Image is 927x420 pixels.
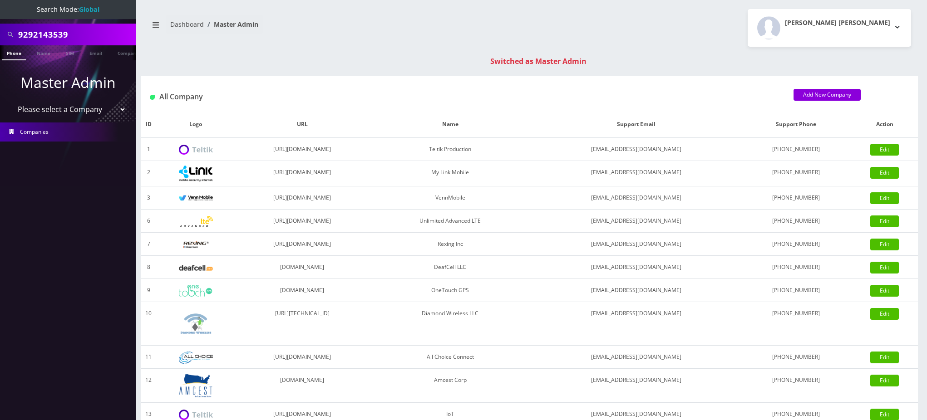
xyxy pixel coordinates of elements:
li: Master Admin [204,20,258,29]
a: Email [85,45,107,59]
td: [URL][DOMAIN_NAME] [235,233,369,256]
span: Companies [20,128,49,136]
img: Rexing Inc [179,240,213,249]
td: OneTouch GPS [369,279,531,302]
a: Edit [870,352,899,363]
img: All Choice Connect [179,352,213,364]
td: [URL][DOMAIN_NAME] [235,186,369,210]
td: Teltik Production [369,138,531,161]
h1: All Company [150,93,780,101]
td: [EMAIL_ADDRESS][DOMAIN_NAME] [531,138,741,161]
img: Unlimited Advanced LTE [179,216,213,227]
a: Dashboard [170,20,204,29]
img: Diamond Wireless LLC [179,307,213,341]
th: Action [852,111,918,138]
a: Edit [870,215,899,227]
td: 1 [141,138,156,161]
td: 12 [141,369,156,403]
a: Edit [870,285,899,297]
td: [PHONE_NUMBER] [741,138,852,161]
td: [PHONE_NUMBER] [741,302,852,346]
td: [PHONE_NUMBER] [741,369,852,403]
td: [PHONE_NUMBER] [741,256,852,279]
td: DeafCell LLC [369,256,531,279]
td: My Link Mobile [369,161,531,186]
strong: Global [79,5,99,14]
td: Unlimited Advanced LTE [369,210,531,233]
td: [URL][DOMAIN_NAME] [235,161,369,186]
td: All Choice Connect [369,346,531,369]
td: 6 [141,210,156,233]
td: 3 [141,186,156,210]
a: Company [113,45,143,59]
td: [EMAIL_ADDRESS][DOMAIN_NAME] [531,161,741,186]
td: [PHONE_NUMBER] [741,161,852,186]
a: Edit [870,192,899,204]
button: [PERSON_NAME] [PERSON_NAME] [748,9,911,47]
td: Rexing Inc [369,233,531,256]
td: 10 [141,302,156,346]
img: Amcest Corp [179,373,213,398]
td: [EMAIL_ADDRESS][DOMAIN_NAME] [531,256,741,279]
a: Edit [870,262,899,273]
th: URL [235,111,369,138]
img: DeafCell LLC [179,265,213,271]
img: My Link Mobile [179,166,213,181]
img: All Company [150,95,155,100]
td: [PHONE_NUMBER] [741,233,852,256]
td: [EMAIL_ADDRESS][DOMAIN_NAME] [531,210,741,233]
a: Edit [870,308,899,320]
img: OneTouch GPS [179,285,213,297]
td: [PHONE_NUMBER] [741,186,852,210]
span: Search Mode: [37,5,99,14]
td: [EMAIL_ADDRESS][DOMAIN_NAME] [531,279,741,302]
h2: [PERSON_NAME] [PERSON_NAME] [785,19,890,27]
td: [PHONE_NUMBER] [741,279,852,302]
th: Support Email [531,111,741,138]
img: IoT [179,410,213,420]
td: Diamond Wireless LLC [369,302,531,346]
input: Search All Companies [18,26,134,43]
td: 2 [141,161,156,186]
td: [PHONE_NUMBER] [741,346,852,369]
td: [DOMAIN_NAME] [235,256,369,279]
td: [EMAIL_ADDRESS][DOMAIN_NAME] [531,302,741,346]
td: VennMobile [369,186,531,210]
td: [URL][TECHNICAL_ID] [235,302,369,346]
th: Support Phone [741,111,852,138]
a: Edit [870,144,899,156]
td: 8 [141,256,156,279]
a: Name [32,45,55,59]
img: Teltik Production [179,145,213,155]
a: SIM [61,45,79,59]
td: [EMAIL_ADDRESS][DOMAIN_NAME] [531,233,741,256]
td: Amcest Corp [369,369,531,403]
img: VennMobile [179,195,213,201]
td: 9 [141,279,156,302]
a: Edit [870,167,899,179]
td: [URL][DOMAIN_NAME] [235,346,369,369]
nav: breadcrumb [148,15,523,41]
td: [URL][DOMAIN_NAME] [235,138,369,161]
div: Switched as Master Admin [150,56,927,67]
th: ID [141,111,156,138]
a: Edit [870,375,899,386]
td: [EMAIL_ADDRESS][DOMAIN_NAME] [531,346,741,369]
td: [EMAIL_ADDRESS][DOMAIN_NAME] [531,186,741,210]
td: [URL][DOMAIN_NAME] [235,210,369,233]
a: Phone [2,45,26,60]
a: Edit [870,239,899,250]
td: 11 [141,346,156,369]
td: [EMAIL_ADDRESS][DOMAIN_NAME] [531,369,741,403]
td: [DOMAIN_NAME] [235,279,369,302]
a: Add New Company [794,89,861,101]
td: [PHONE_NUMBER] [741,210,852,233]
th: Name [369,111,531,138]
th: Logo [156,111,235,138]
td: [DOMAIN_NAME] [235,369,369,403]
td: 7 [141,233,156,256]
